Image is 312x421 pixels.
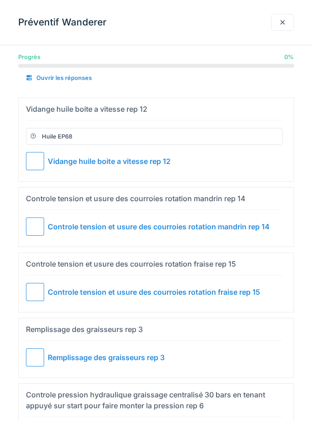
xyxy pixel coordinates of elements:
summary: Vidange huile boite a vitesse rep 12Huile EP68 Vidange huile boite a vitesse rep 12 [22,102,290,178]
div: Vidange huile boite a vitesse rep 12 [48,156,171,167]
div: Remplissage des graisseurs rep 3 [26,324,143,335]
h3: Préventif Wanderer [18,17,106,28]
div: Controle tension et usure des courroies rotation fraise rep 15 [26,258,236,269]
div: 0 % [284,53,294,61]
div: Controle tension et usure des courroies rotation fraise rep 15 [48,287,260,297]
progress: 0 % [18,64,294,68]
summary: Controle tension et usure des courroies rotation mandrin rep 14 Controle tension et usure des cou... [22,191,290,243]
div: Controle tension et usure des courroies rotation mandrin rep 14 [48,221,270,232]
div: Controle pression hydraulique graissage centralisé 30 bars en tenant appuyé sur start pour faire ... [26,389,279,411]
summary: Controle tension et usure des courroies rotation fraise rep 15 Controle tension et usure des cour... [22,257,290,308]
div: Progrès [18,53,40,61]
div: Vidange huile boite a vitesse rep 12 [26,104,147,114]
div: Ouvrir les réponses [18,70,99,86]
div: Remplissage des graisseurs rep 3 [48,352,165,363]
div: Huile EP68 [42,132,72,141]
div: Controle tension et usure des courroies rotation mandrin rep 14 [26,193,246,204]
summary: Remplissage des graisseurs rep 3 Remplissage des graisseurs rep 3 [22,322,290,374]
